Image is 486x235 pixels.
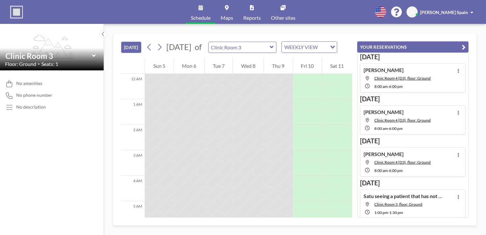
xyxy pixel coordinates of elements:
span: of [195,42,202,52]
div: Sun 5 [145,58,173,74]
div: 12 AM [121,74,145,99]
span: 1:00 PM [374,210,388,215]
span: WEEKLY VIEW [283,43,319,51]
span: 8:00 AM [374,126,388,131]
span: Schedule [191,15,211,20]
div: Sat 11 [322,58,352,74]
span: Seats: 1 [41,61,58,67]
h4: Satu seeing a patient that has not seen [PERSON_NAME] [364,193,443,199]
input: Search for option [320,43,326,51]
span: 8:00 AM [374,168,388,173]
div: No description [16,104,46,110]
span: No phone number [16,92,52,98]
h3: [DATE] [360,95,466,103]
div: 1 AM [121,99,145,125]
div: 5 AM [121,201,145,227]
span: No amenities [16,81,42,86]
span: Clinic Room 3, floor: Ground [374,202,422,207]
span: Other sites [271,15,295,20]
span: 6:00 PM [389,126,403,131]
h4: [PERSON_NAME] [364,67,404,73]
span: Floor: Ground [5,61,36,67]
span: • [38,62,40,66]
span: - [388,126,389,131]
span: - [388,210,389,215]
span: Clinic Room 4 (D3), floor: Ground [374,160,431,165]
div: 2 AM [121,125,145,150]
span: 6:00 PM [389,168,403,173]
span: 8:00 AM [374,84,388,89]
button: [DATE] [121,42,141,53]
h3: [DATE] [360,53,466,61]
div: Mon 6 [174,58,204,74]
div: 4 AM [121,176,145,201]
span: Maps [221,15,233,20]
span: JS [410,9,414,15]
input: Clinic Room 3 [209,42,270,53]
div: Search for option [282,42,337,53]
h3: [DATE] [360,179,466,187]
span: Clinic Room 4 (D3), floor: Ground [374,118,431,123]
h4: [PERSON_NAME] [364,151,404,157]
span: [DATE] [166,42,191,52]
span: Clinic Room 4 (D3), floor: Ground [374,76,431,81]
span: 6:00 PM [389,84,403,89]
div: Fri 10 [293,58,322,74]
div: Wed 8 [233,58,263,74]
div: Tue 7 [205,58,233,74]
button: YOUR RESERVATIONS [357,41,469,53]
h4: [PERSON_NAME] [364,109,404,115]
h3: [DATE] [360,137,466,145]
input: Clinic Room 3 [5,51,92,61]
span: - [388,84,389,89]
span: - [388,168,389,173]
span: Reports [243,15,261,20]
div: Thu 9 [264,58,293,74]
img: organization-logo [10,6,23,18]
span: 1:30 PM [389,210,403,215]
span: [PERSON_NAME] Spain [420,10,468,15]
div: 3 AM [121,150,145,176]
